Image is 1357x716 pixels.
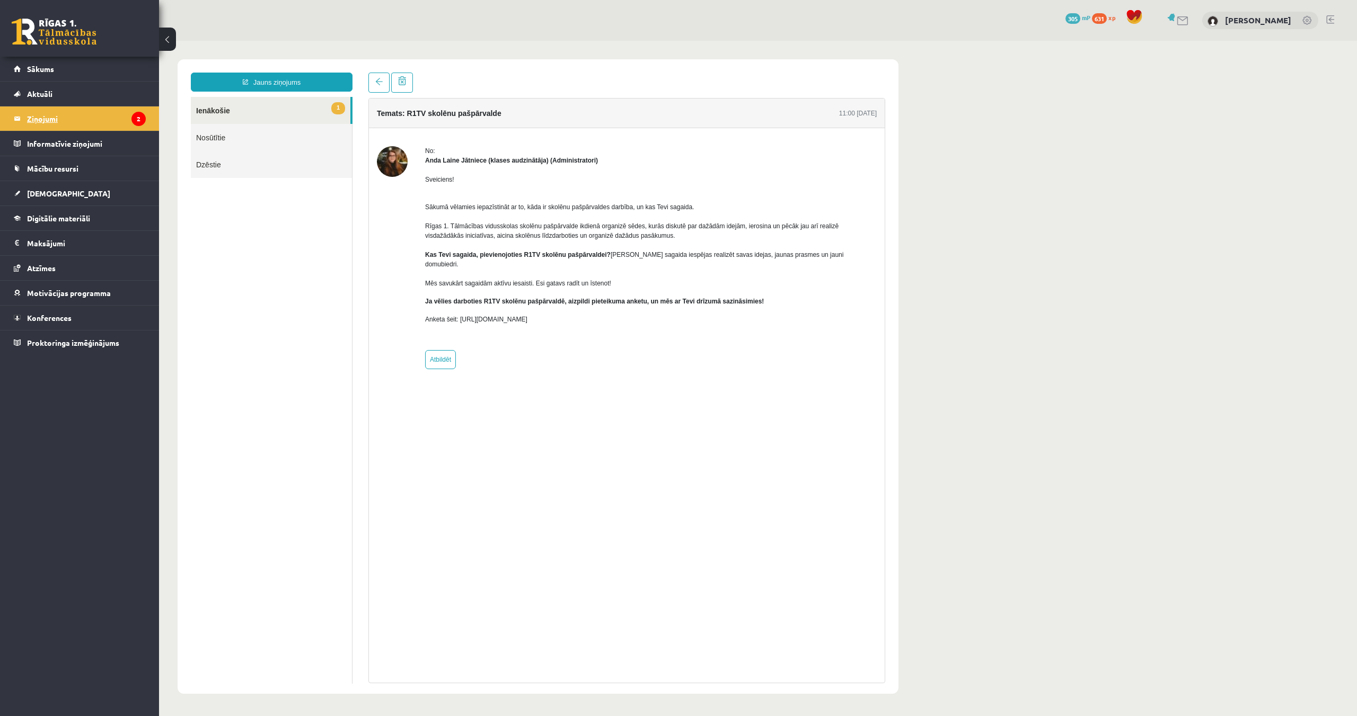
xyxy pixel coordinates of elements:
[32,56,191,83] a: 1Ienākošie
[1092,13,1121,22] a: 631 xp
[27,189,110,198] span: [DEMOGRAPHIC_DATA]
[266,309,297,328] a: Atbildēt
[27,64,54,74] span: Sākums
[14,131,146,156] a: Informatīvie ziņojumi
[32,83,193,110] a: Nosūtītie
[27,288,111,298] span: Motivācijas programma
[14,281,146,305] a: Motivācijas programma
[27,263,56,273] span: Atzīmes
[12,19,96,45] a: Rīgas 1. Tālmācības vidusskola
[131,112,146,126] i: 2
[14,206,146,230] a: Digitālie materiāli
[27,106,146,131] legend: Ziņojumi
[27,89,52,99] span: Aktuāli
[266,257,605,264] b: Ja vēlies darboties R1TV skolēnu pašpārvaldē, aizpildi pieteikuma anketu, un mēs ar Tevi drīzumā ...
[1082,13,1090,22] span: mP
[266,134,718,144] p: Sveiciens!
[1225,15,1291,25] a: [PERSON_NAME]
[14,231,146,255] a: Maksājumi
[27,131,146,156] legend: Informatīvie ziņojumi
[680,68,718,77] div: 11:00 [DATE]
[218,68,342,77] h4: Temats: R1TV skolēnu pašpārvalde
[14,106,146,131] a: Ziņojumi2
[14,181,146,205] a: [DEMOGRAPHIC_DATA]
[27,313,72,323] span: Konferences
[1065,13,1090,22] a: 305 mP
[27,213,90,223] span: Digitālie materiāli
[266,210,452,218] strong: Kas Tevi sagaida, pievienojoties R1TV skolēnu pašpārvaldei?
[266,274,718,283] p: Anketa šeit: [URL][DOMAIN_NAME]
[14,82,146,106] a: Aktuāli
[14,330,146,355] a: Proktoringa izmēģinājums
[266,105,718,115] div: No:
[14,156,146,181] a: Mācību resursi
[1208,16,1218,26] img: Gustavs Gudonis
[14,57,146,81] a: Sākums
[266,152,718,247] p: Sākumā vēlamies iepazīstināt ar to, kāda ir skolēnu pašpārvaldes darbība, un kas Tevi sagaida. Rī...
[14,306,146,330] a: Konferences
[266,116,439,123] strong: Anda Laine Jātniece (klases audzinātāja) (Administratori)
[1065,13,1080,24] span: 305
[27,338,119,347] span: Proktoringa izmēģinājums
[218,105,249,136] img: Anda Laine Jātniece (klases audzinātāja)
[1092,13,1107,24] span: 631
[27,231,146,255] legend: Maksājumi
[1108,13,1115,22] span: xp
[14,256,146,280] a: Atzīmes
[27,164,78,173] span: Mācību resursi
[32,32,193,51] a: Jauns ziņojums
[172,61,186,74] span: 1
[32,110,193,137] a: Dzēstie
